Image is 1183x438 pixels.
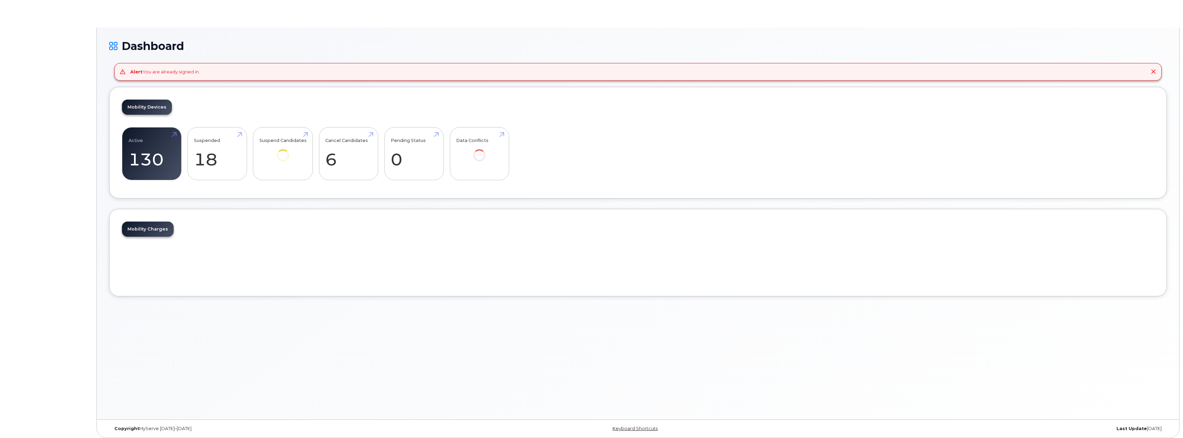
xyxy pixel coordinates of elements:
[1117,426,1147,431] strong: Last Update
[122,100,172,115] a: Mobility Devices
[814,426,1167,431] div: [DATE]
[109,40,1167,52] h1: Dashboard
[194,131,240,176] a: Suspended 18
[613,426,658,431] a: Keyboard Shortcuts
[114,426,139,431] strong: Copyright
[130,69,143,74] strong: Alert
[259,131,307,171] a: Suspend Candidates
[456,131,503,171] a: Data Conflicts
[391,131,437,176] a: Pending Status 0
[130,69,200,75] div: You are already signed in.
[109,426,462,431] div: MyServe [DATE]–[DATE]
[325,131,372,176] a: Cancel Candidates 6
[122,222,174,237] a: Mobility Charges
[128,131,175,176] a: Active 130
